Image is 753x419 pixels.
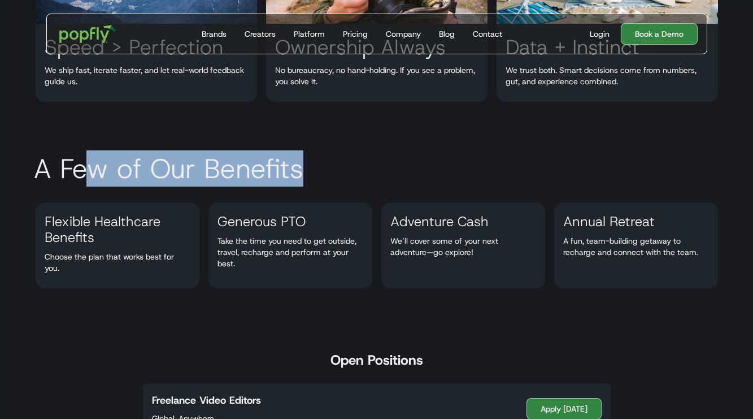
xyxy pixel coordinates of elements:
div: Creators [245,28,276,40]
a: Company [381,14,425,54]
a: Pricing [338,14,372,54]
a: Login [585,28,614,40]
h3: Data + Instinct [497,35,648,59]
a: Blog [434,14,459,54]
p: No bureaucracy, no hand-holding. If you see a problem, you solve it. [266,64,488,87]
div: Pricing [343,28,368,40]
h2: A Few of Our Benefits [24,152,729,185]
h3: Open Positions [330,352,423,369]
div: Brands [202,28,227,40]
a: Brands [197,14,231,54]
div: Login [590,28,610,40]
div: Company [386,28,421,40]
h4: Freelance Video Editors [152,394,261,407]
a: Book a Demo [621,23,698,45]
a: Platform [289,14,329,54]
p: A fun, team-building getaway to recharge and connect with the team. [554,235,718,258]
a: Contact [468,14,507,54]
div: Contact [473,28,502,40]
div: Platform [294,28,325,40]
h3: Ownership Always [266,35,455,59]
h3: Adventure Cash [381,214,498,230]
p: We’ll cover some of your next adventure—go explore! [381,235,545,258]
p: We ship fast, iterate faster, and let real-world feedback guide us. [36,64,257,87]
p: Take the time you need to get outside, travel, recharge and perform at your best. [208,235,372,269]
a: Creators [240,14,280,54]
h3: Speed > Perfection [36,35,232,59]
h3: Annual Retreat [554,214,664,230]
h3: Generous PTO [208,214,315,230]
p: We trust both. Smart decisions come from numbers, gut, and experience combined. [497,64,718,87]
h3: Flexible Healthcare Benefits [36,214,199,245]
a: home [51,17,124,51]
p: Choose the plan that works best for you. [36,251,199,274]
div: Blog [439,28,455,40]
